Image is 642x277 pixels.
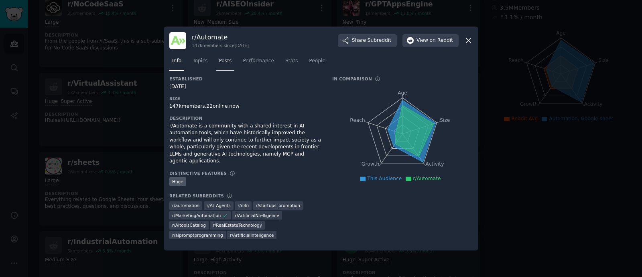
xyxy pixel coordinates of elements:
[282,55,301,71] a: Stats
[240,55,277,71] a: Performance
[169,32,186,49] img: Automate
[190,55,210,71] a: Topics
[398,90,407,96] tspan: Age
[169,170,227,176] h3: Distinctive Features
[169,76,321,82] h3: Established
[169,123,321,165] div: r/Automate is a community with a shared interest in AI automation tools, which have historically ...
[213,222,262,228] span: r/ RealEstateTechnology
[285,57,298,65] span: Stats
[172,203,199,208] span: r/ automation
[169,55,184,71] a: Info
[192,43,249,48] div: 147k members since [DATE]
[413,176,441,181] span: r/Automate
[367,176,402,181] span: This Audience
[172,213,221,218] span: r/ MarketingAutomation
[338,34,397,47] button: ShareSubreddit
[309,57,325,65] span: People
[350,117,365,123] tspan: Reach
[238,203,249,208] span: r/ n8n
[169,177,186,186] div: Huge
[216,55,234,71] a: Posts
[169,193,224,199] h3: Related Subreddits
[306,55,328,71] a: People
[169,115,321,121] h3: Description
[193,57,207,65] span: Topics
[172,57,181,65] span: Info
[402,34,459,47] button: Viewon Reddit
[169,103,321,110] div: 147k members, 22 online now
[172,232,223,238] span: r/ aipromptprogramming
[172,222,206,228] span: r/ AItoolsCatalog
[243,57,274,65] span: Performance
[352,37,391,44] span: Share
[332,76,372,82] h3: In Comparison
[426,161,444,167] tspan: Activity
[416,37,453,44] span: View
[169,96,321,101] h3: Size
[169,83,321,90] div: [DATE]
[219,57,232,65] span: Posts
[430,37,453,44] span: on Reddit
[368,37,391,44] span: Subreddit
[192,33,249,41] h3: r/ Automate
[235,213,279,218] span: r/ ArtificialNtelligence
[230,232,274,238] span: r/ ArtificialInteligence
[256,203,300,208] span: r/ startups_promotion
[207,203,231,208] span: r/ AI_Agents
[362,161,379,167] tspan: Growth
[440,117,450,123] tspan: Size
